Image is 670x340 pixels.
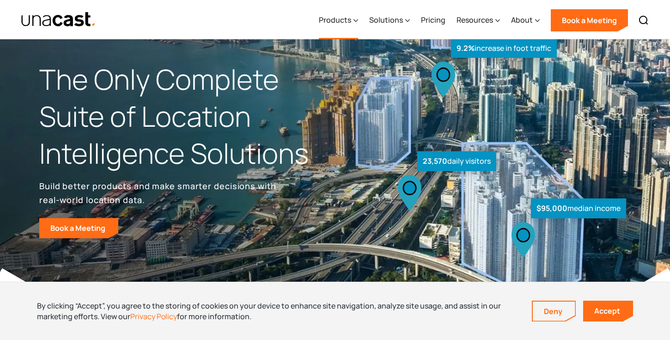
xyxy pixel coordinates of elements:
div: Solutions [369,1,410,39]
a: Deny [533,302,575,321]
img: Unacast text logo [21,12,96,28]
div: median income [531,198,626,218]
strong: 23,570 [423,156,447,166]
a: Book a Meeting [551,9,628,31]
a: Pricing [421,1,445,39]
p: Build better products and make smarter decisions with real-world location data. [39,179,280,207]
img: Search icon [638,15,649,26]
div: increase in foot traffic [451,38,557,58]
strong: $95,000 [536,203,567,213]
div: Resources [457,1,500,39]
a: home [21,12,96,28]
div: daily visitors [417,151,496,171]
div: By clicking “Accept”, you agree to the storing of cookies on your device to enhance site navigati... [37,301,518,321]
div: Resources [457,14,493,25]
a: Privacy Policy [130,311,177,321]
div: About [511,14,533,25]
strong: 9.2% [457,43,475,53]
div: Products [319,1,358,39]
div: Products [319,14,351,25]
h1: The Only Complete Suite of Location Intelligence Solutions [39,61,335,172]
a: Accept [583,301,633,321]
a: Book a Meeting [39,218,118,238]
div: Solutions [369,14,403,25]
div: About [511,1,540,39]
